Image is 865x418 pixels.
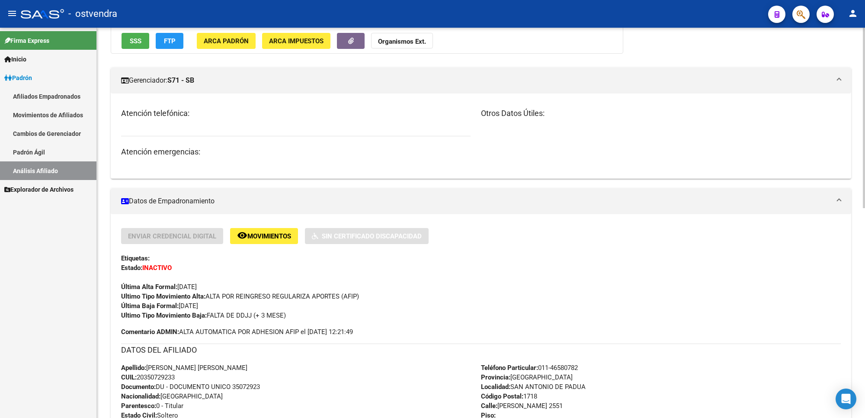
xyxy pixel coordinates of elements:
strong: Apellido: [121,364,146,372]
strong: Código Postal: [481,392,523,400]
mat-icon: person [848,8,858,19]
span: ALTA POR REINGRESO REGULARIZA APORTES (AFIP) [121,293,359,300]
span: Explorador de Archivos [4,185,74,194]
span: [GEOGRAPHIC_DATA] [121,392,223,400]
strong: Etiquetas: [121,254,150,262]
strong: Parentesco: [121,402,156,410]
strong: Provincia: [481,373,510,381]
span: [PERSON_NAME] [PERSON_NAME] [121,364,247,372]
span: [DATE] [121,283,197,291]
mat-panel-title: Datos de Empadronamiento [121,196,830,206]
span: Movimientos [247,232,291,240]
span: DU - DOCUMENTO UNICO 35072923 [121,383,260,391]
mat-panel-title: Gerenciador: [121,76,830,85]
mat-expansion-panel-header: Gerenciador:S71 - SB [111,68,851,93]
span: SSS [130,37,141,45]
h3: Otros Datos Útiles: [481,107,841,119]
span: 011-46580782 [481,364,578,372]
button: ARCA Impuestos [262,33,330,49]
span: - ostvendra [68,4,117,23]
strong: Nacionalidad: [121,392,160,400]
h3: DATOS DEL AFILIADO [121,344,841,356]
span: Firma Express [4,36,49,45]
strong: INACTIVO [142,264,172,272]
mat-expansion-panel-header: Datos de Empadronamiento [111,188,851,214]
strong: Estado: [121,264,142,272]
span: [PERSON_NAME] 2551 [481,402,563,410]
span: ARCA Impuestos [269,37,324,45]
button: Organismos Ext. [371,33,433,49]
button: ARCA Padrón [197,33,256,49]
mat-icon: remove_red_eye [237,230,247,241]
strong: Comentario ADMIN: [121,328,179,336]
h3: Atención telefónica: [121,107,471,119]
strong: S71 - SB [167,76,194,85]
span: 1718 [481,392,537,400]
strong: Última Alta Formal: [121,283,177,291]
span: SAN ANTONIO DE PADUA [481,383,586,391]
span: [DATE] [121,302,198,310]
strong: Teléfono Particular: [481,364,538,372]
button: Sin Certificado Discapacidad [305,228,429,244]
span: Inicio [4,55,26,64]
strong: Ultimo Tipo Movimiento Baja: [121,312,207,319]
button: Enviar Credencial Digital [121,228,223,244]
button: SSS [122,33,149,49]
strong: CUIL: [121,373,137,381]
button: Movimientos [230,228,298,244]
span: FTP [164,37,176,45]
span: ARCA Padrón [204,37,249,45]
strong: Ultimo Tipo Movimiento Alta: [121,293,205,300]
span: FALTA DE DDJJ (+ 3 MESE) [121,312,286,319]
strong: Última Baja Formal: [121,302,179,310]
strong: Organismos Ext. [378,38,426,45]
button: FTP [156,33,183,49]
span: [GEOGRAPHIC_DATA] [481,373,573,381]
mat-icon: menu [7,8,17,19]
strong: Calle: [481,402,497,410]
h3: Atención emergencias: [121,146,471,158]
strong: Localidad: [481,383,510,391]
div: Gerenciador:S71 - SB [111,93,851,179]
span: ALTA AUTOMATICA POR ADHESION AFIP el [DATE] 12:21:49 [121,327,353,337]
span: 0 - Titular [121,402,183,410]
span: 20350729233 [121,373,175,381]
span: Enviar Credencial Digital [128,232,216,240]
span: Sin Certificado Discapacidad [322,232,422,240]
strong: Documento: [121,383,156,391]
div: Open Intercom Messenger [836,389,856,409]
span: Padrón [4,73,32,83]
